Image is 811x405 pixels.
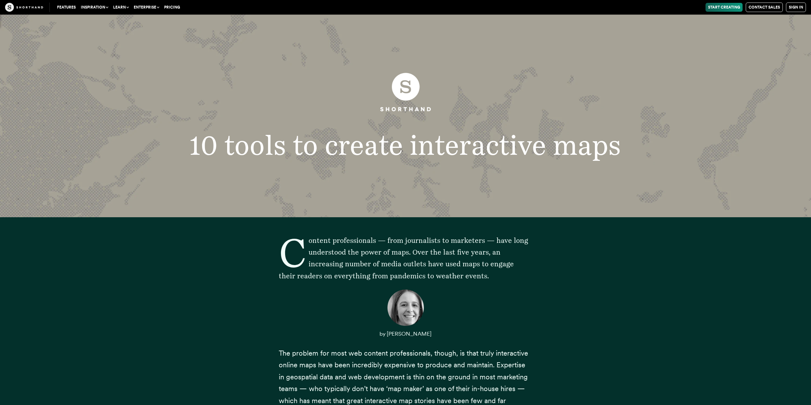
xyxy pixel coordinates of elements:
a: Start Creating [706,3,743,12]
img: The Craft [5,3,43,12]
button: Inspiration [78,3,111,12]
button: Enterprise [131,3,162,12]
a: Features [54,3,78,12]
h1: 10 tools to create interactive maps [173,132,638,159]
a: Pricing [162,3,182,12]
button: Learn [111,3,131,12]
span: Content professionals — from journalists to marketers — have long understood the power of maps. O... [279,236,528,280]
a: Contact Sales [746,3,783,12]
a: Sign in [786,3,806,12]
p: by [PERSON_NAME] [279,327,532,340]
